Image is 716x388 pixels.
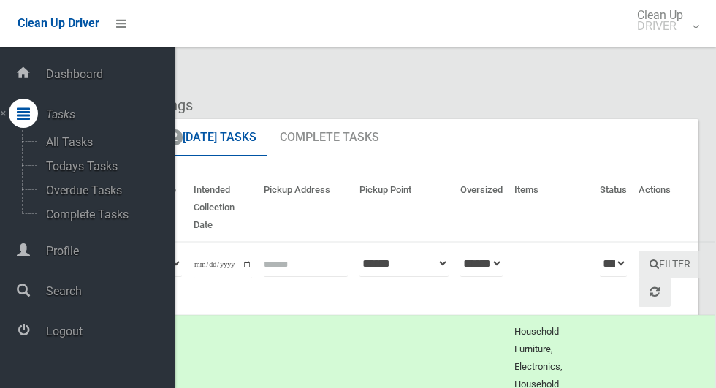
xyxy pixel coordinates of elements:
[42,208,163,221] span: Complete Tasks
[269,119,390,157] a: Complete Tasks
[454,174,509,242] th: Oversized
[42,67,175,81] span: Dashboard
[42,183,163,197] span: Overdue Tasks
[509,174,594,242] th: Items
[42,324,175,338] span: Logout
[42,135,163,149] span: All Tasks
[18,16,99,30] span: Clean Up Driver
[148,119,267,157] a: 52[DATE] Tasks
[42,244,175,258] span: Profile
[258,174,354,242] th: Pickup Address
[42,284,175,298] span: Search
[354,174,454,242] th: Pickup Point
[630,9,698,31] span: Clean Up
[639,251,701,278] button: Filter
[637,20,683,31] small: DRIVER
[42,159,163,173] span: Todays Tasks
[594,174,633,242] th: Status
[42,107,175,121] span: Tasks
[633,174,715,242] th: Actions
[188,174,258,242] th: Intended Collection Date
[18,12,99,34] a: Clean Up Driver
